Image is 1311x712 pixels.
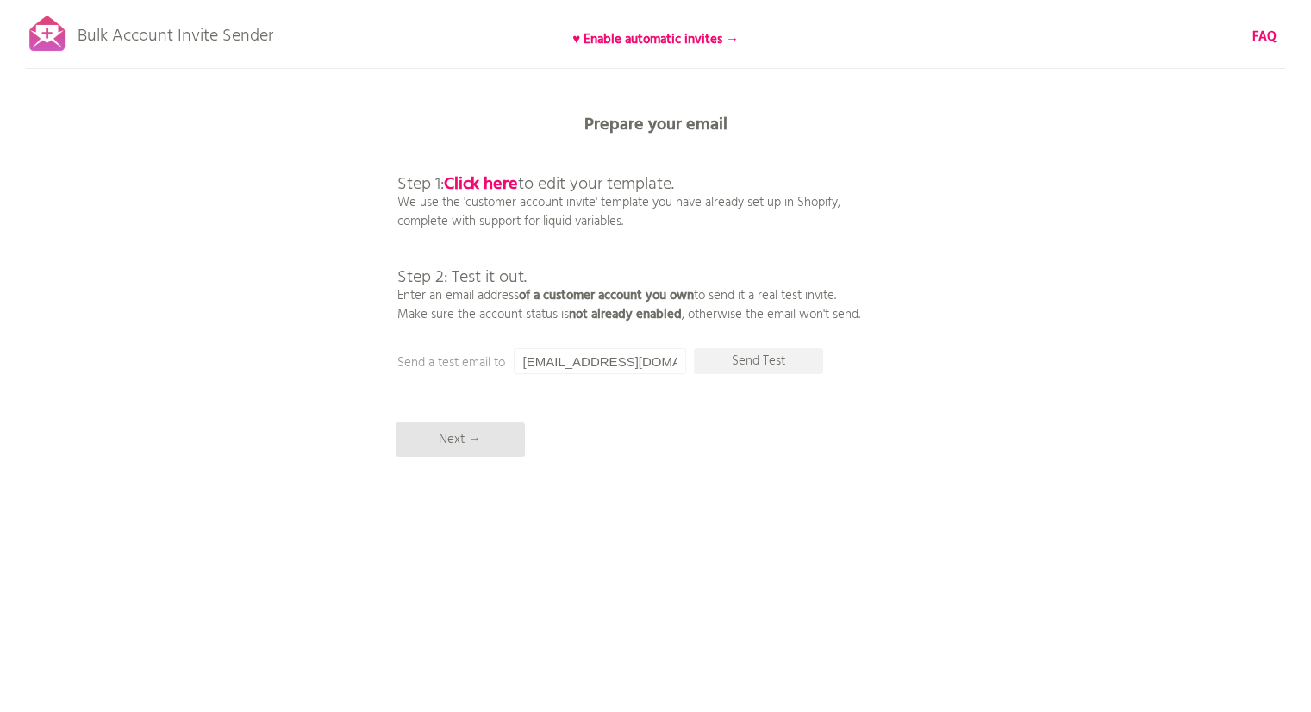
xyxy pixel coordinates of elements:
[1252,28,1277,47] a: FAQ
[584,111,727,139] b: Prepare your email
[397,138,860,324] p: We use the 'customer account invite' template you have already set up in Shopify, complete with s...
[397,171,674,198] span: Step 1: to edit your template.
[519,285,694,306] b: of a customer account you own
[396,422,525,457] p: Next →
[1252,27,1277,47] b: FAQ
[572,29,739,50] b: ♥ Enable automatic invites →
[78,10,273,53] p: Bulk Account Invite Sender
[444,171,518,198] a: Click here
[569,304,682,325] b: not already enabled
[397,353,742,372] p: Send a test email to
[397,264,527,291] span: Step 2: Test it out.
[694,348,823,374] p: Send Test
